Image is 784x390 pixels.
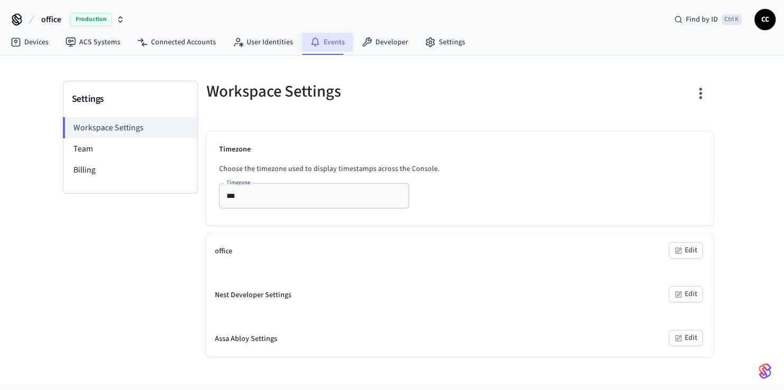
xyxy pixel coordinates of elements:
[219,164,701,175] p: Choose the timezone used to display timestamps across the Console.
[70,13,112,26] span: Production
[666,10,750,29] div: Find by IDCtrl K
[215,290,291,301] div: Nest Developer Settings
[669,330,703,346] button: Edit
[63,138,197,159] li: Team
[301,33,353,52] a: Events
[63,159,197,180] li: Billing
[721,14,742,25] span: Ctrl K
[224,33,301,52] a: User Identities
[41,13,61,26] span: office
[2,33,57,52] a: Devices
[754,9,776,30] button: CC
[759,363,771,379] img: SeamLogoGradient.69752ec5.svg
[72,92,189,107] h3: Settings
[226,178,250,186] label: Timezone
[755,10,774,29] span: CC
[57,33,129,52] a: ACS Systems
[129,33,224,52] a: Connected Accounts
[63,117,197,138] li: Workspace Settings
[353,33,417,52] a: Developer
[669,286,703,302] button: Edit
[215,334,277,345] div: Assa Abloy Settings
[417,33,474,52] a: Settings
[206,81,454,102] h5: Workspace Settings
[215,246,232,257] div: office
[219,144,701,155] p: Timezone
[686,14,718,25] span: Find by ID
[669,242,703,259] button: Edit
